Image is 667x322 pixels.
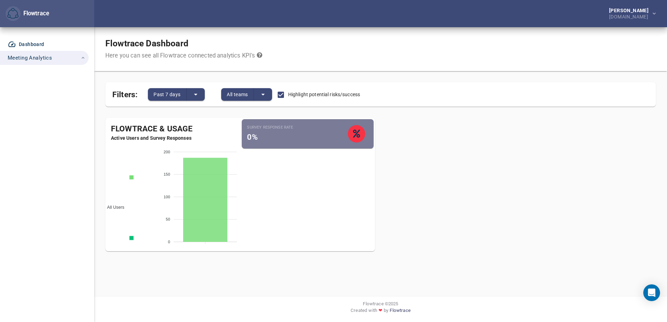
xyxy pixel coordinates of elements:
div: [DOMAIN_NAME] [609,13,651,19]
div: Flowtrace & Usage [105,123,240,135]
button: [PERSON_NAME][DOMAIN_NAME] [598,6,661,21]
button: All teams [221,88,254,101]
small: Survey Response Rate [247,125,348,130]
span: Meeting Analytics [8,53,52,62]
span: Flowtrace © 2025 [363,300,398,307]
div: Created with [100,307,661,316]
button: Past 7 days [148,88,186,101]
tspan: 50 [166,217,170,221]
span: by [384,307,388,316]
img: Flowtrace [7,8,18,19]
div: [PERSON_NAME] [609,8,651,13]
div: Flowtrace [21,9,49,18]
button: Flowtrace [6,6,21,21]
div: Open Intercom Messenger [643,284,660,301]
tspan: 150 [164,172,170,176]
div: Flowtrace [6,6,49,21]
h1: Flowtrace Dashboard [105,38,262,49]
tspan: 200 [164,150,170,154]
span: All Users [102,205,124,210]
span: Active Users and Survey Responses [105,135,240,141]
span: All teams [227,90,248,99]
span: Highlight potential risks/success [288,91,360,98]
span: Filters: [112,86,137,101]
div: Here you can see all Flowtrace connected analytics KPI's [105,52,262,60]
span: 0% [247,132,258,142]
span: Past 7 days [153,90,180,99]
div: split button [148,88,204,101]
span: ❤ [377,307,384,314]
div: Dashboard [19,40,44,49]
tspan: 100 [164,195,170,199]
a: Flowtrace [390,307,410,316]
tspan: 0 [168,240,170,244]
div: split button [221,88,272,101]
